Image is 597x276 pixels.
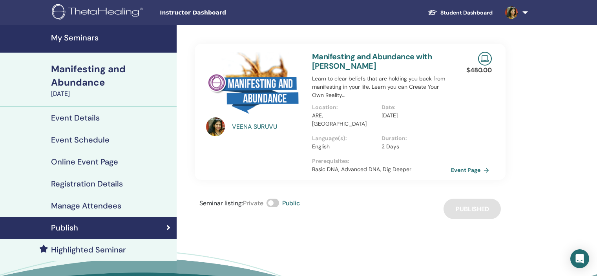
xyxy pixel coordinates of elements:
span: Instructor Dashboard [160,9,278,17]
a: Manifesting and Abundance[DATE] [46,62,177,99]
a: Event Page [451,164,492,176]
p: Prerequisites : [312,157,451,165]
img: Live Online Seminar [478,52,492,66]
p: Language(s) : [312,134,377,143]
h4: Publish [51,223,78,232]
p: Duration : [382,134,446,143]
p: Date : [382,103,446,111]
span: Seminar listing : [199,199,243,207]
span: Private [243,199,263,207]
p: Location : [312,103,377,111]
h4: Highlighted Seminar [51,245,126,254]
img: graduation-cap-white.svg [428,9,437,16]
img: Manifesting and Abundance [206,52,303,120]
img: default.jpg [505,6,518,19]
p: $ 480.00 [466,66,492,75]
p: Basic DNA, Advanced DNA, Dig Deeper [312,165,451,174]
a: VEENA SURUVU [232,122,305,132]
img: logo.png [52,4,146,22]
p: 2 Days [382,143,446,151]
div: [DATE] [51,89,172,99]
h4: Event Details [51,113,100,122]
span: Public [282,199,300,207]
p: English [312,143,377,151]
h4: Event Schedule [51,135,110,144]
a: Student Dashboard [422,5,499,20]
img: default.jpg [206,117,225,136]
p: ARE, [GEOGRAPHIC_DATA] [312,111,377,128]
h4: Manage Attendees [51,201,121,210]
p: [DATE] [382,111,446,120]
p: Learn to clear beliefs that are holding you back from manifesting in your life. Learn you can Cre... [312,75,451,99]
a: Manifesting and Abundance with [PERSON_NAME] [312,51,432,71]
div: Manifesting and Abundance [51,62,172,89]
h4: My Seminars [51,33,172,42]
h4: Online Event Page [51,157,118,166]
h4: Registration Details [51,179,123,188]
div: Open Intercom Messenger [570,249,589,268]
